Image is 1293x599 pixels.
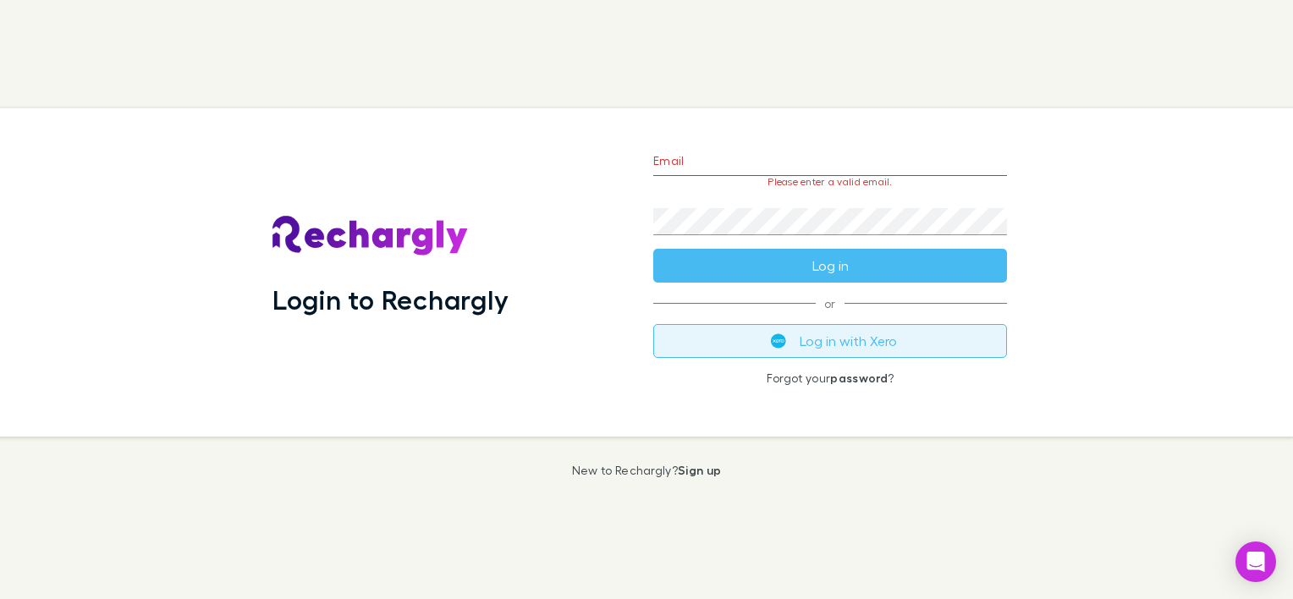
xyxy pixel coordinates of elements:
span: or [653,303,1007,304]
a: password [830,371,888,385]
img: Xero's logo [771,333,786,349]
h1: Login to Rechargly [272,283,509,316]
a: Sign up [678,463,721,477]
p: Please enter a valid email. [653,176,1007,188]
button: Log in with Xero [653,324,1007,358]
p: New to Rechargly? [572,464,722,477]
img: Rechargly's Logo [272,216,469,256]
p: Forgot your ? [653,371,1007,385]
div: Open Intercom Messenger [1235,541,1276,582]
button: Log in [653,249,1007,283]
